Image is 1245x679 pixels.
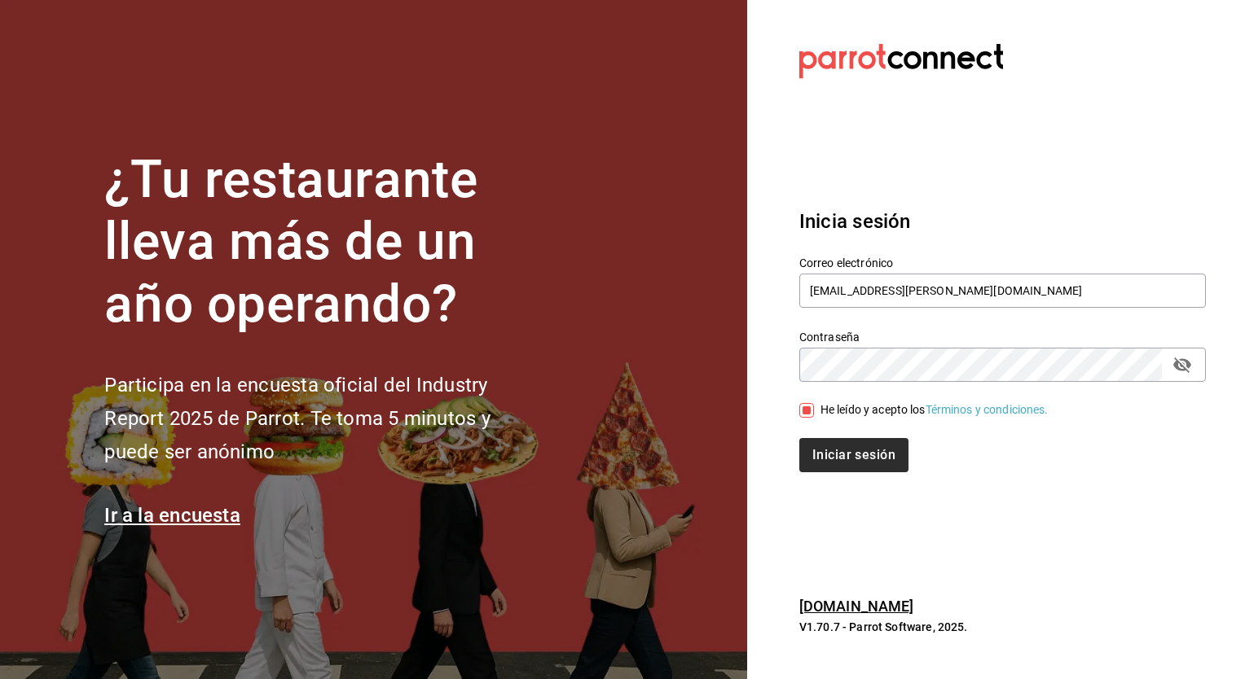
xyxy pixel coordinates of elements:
a: Ir a la encuesta [104,504,240,527]
p: V1.70.7 - Parrot Software, 2025. [799,619,1206,635]
button: Iniciar sesión [799,438,908,472]
label: Correo electrónico [799,256,1206,268]
a: Términos y condiciones. [926,403,1049,416]
button: passwordField [1168,351,1196,379]
h2: Participa en la encuesta oficial del Industry Report 2025 de Parrot. Te toma 5 minutos y puede se... [104,369,544,468]
a: [DOMAIN_NAME] [799,598,914,615]
input: Ingresa tu correo electrónico [799,274,1206,308]
h1: ¿Tu restaurante lleva más de un año operando? [104,149,544,336]
div: He leído y acepto los [820,401,1049,418]
label: Contraseña [799,331,1206,342]
h3: Inicia sesión [799,207,1206,236]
